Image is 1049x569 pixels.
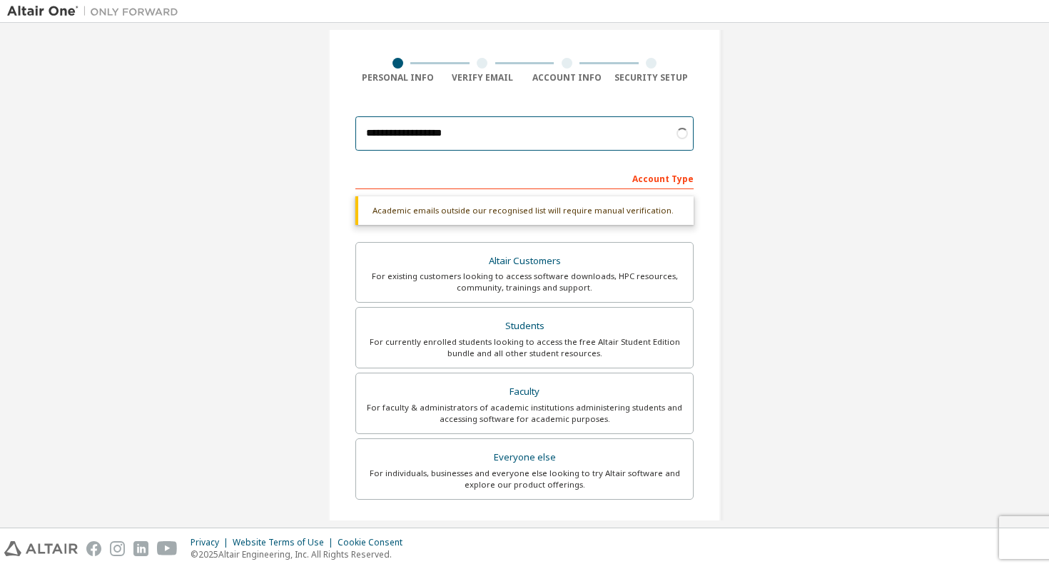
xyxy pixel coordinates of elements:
div: For individuals, businesses and everyone else looking to try Altair software and explore our prod... [365,468,684,490]
div: Academic emails outside our recognised list will require manual verification. [355,196,694,225]
img: instagram.svg [110,541,125,556]
div: For currently enrolled students looking to access the free Altair Student Edition bundle and all ... [365,336,684,359]
div: For faculty & administrators of academic institutions administering students and accessing softwa... [365,402,684,425]
div: Cookie Consent [338,537,411,548]
img: youtube.svg [157,541,178,556]
div: Website Terms of Use [233,537,338,548]
div: Account Type [355,166,694,189]
img: altair_logo.svg [4,541,78,556]
img: facebook.svg [86,541,101,556]
div: Account Info [524,72,609,84]
div: Verify Email [440,72,525,84]
p: © 2025 Altair Engineering, Inc. All Rights Reserved. [191,548,411,560]
div: Faculty [365,382,684,402]
div: Everyone else [365,448,684,468]
img: linkedin.svg [133,541,148,556]
div: Security Setup [609,72,694,84]
div: Students [365,316,684,336]
div: Privacy [191,537,233,548]
img: Altair One [7,4,186,19]
div: For existing customers looking to access software downloads, HPC resources, community, trainings ... [365,271,684,293]
div: Altair Customers [365,251,684,271]
div: Personal Info [355,72,440,84]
